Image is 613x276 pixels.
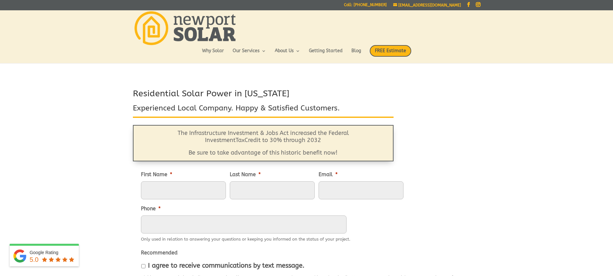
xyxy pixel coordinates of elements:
[149,149,377,157] p: Be sure to take advantage of this historic benefit now!
[30,256,39,263] span: 5.0
[351,49,361,60] a: Blog
[133,103,394,117] h3: Experienced Local Company. Happy & Satisfied Customers.
[370,45,411,63] a: FREE Estimate
[133,88,394,103] h2: Residential Solar Power in [US_STATE]
[141,205,161,212] label: Phone
[30,249,76,256] div: Google Rating
[135,11,236,45] img: Newport Solar | Solar Energy Optimized.
[233,49,266,60] a: Our Services
[344,3,387,10] a: Call: [PHONE_NUMBER]
[275,49,300,60] a: About Us
[309,49,343,60] a: Getting Started
[393,3,461,7] a: [EMAIL_ADDRESS][DOMAIN_NAME]
[148,262,304,269] label: I agree to receive communications by text message.
[202,49,224,60] a: Why Solar
[141,250,178,256] label: Recommended
[230,171,261,178] label: Last Name
[319,171,338,178] label: Email
[141,233,350,243] div: Only used in relation to answering your questions or keeping you informed on the status of your p...
[236,137,245,144] span: Tax
[141,171,172,178] label: First Name
[149,130,377,149] p: The Infrastructure Investment & Jobs Act increased the Federal Investment Credit to 30% through 2032
[370,45,411,57] span: FREE Estimate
